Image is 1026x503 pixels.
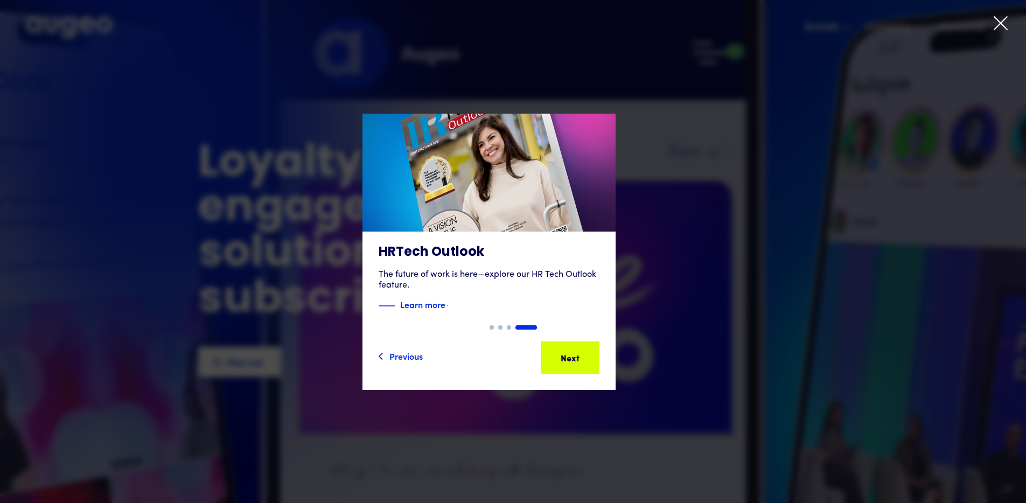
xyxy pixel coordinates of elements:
[379,299,395,312] img: Blue decorative line
[446,299,463,312] img: Blue text arrow
[507,325,511,330] div: Show slide 3 of 4
[498,325,502,330] div: Show slide 2 of 4
[379,244,599,261] h3: HRTech Outlook
[389,350,423,362] div: Previous
[362,114,616,325] a: HRTech OutlookThe future of work is here—explore our HR Tech Outlook feature.Blue decorative line...
[400,298,445,310] strong: Learn more
[379,269,599,291] div: The future of work is here—explore our HR Tech Outlook feature.
[541,341,599,374] a: Next
[515,325,537,330] div: Show slide 4 of 4
[490,325,494,330] div: Show slide 1 of 4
